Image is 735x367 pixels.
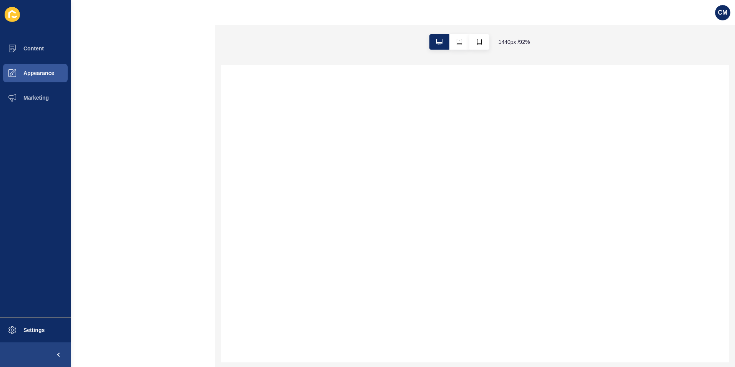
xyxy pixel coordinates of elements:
[499,38,530,46] span: 1440 px / 92 %
[718,9,728,17] span: CM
